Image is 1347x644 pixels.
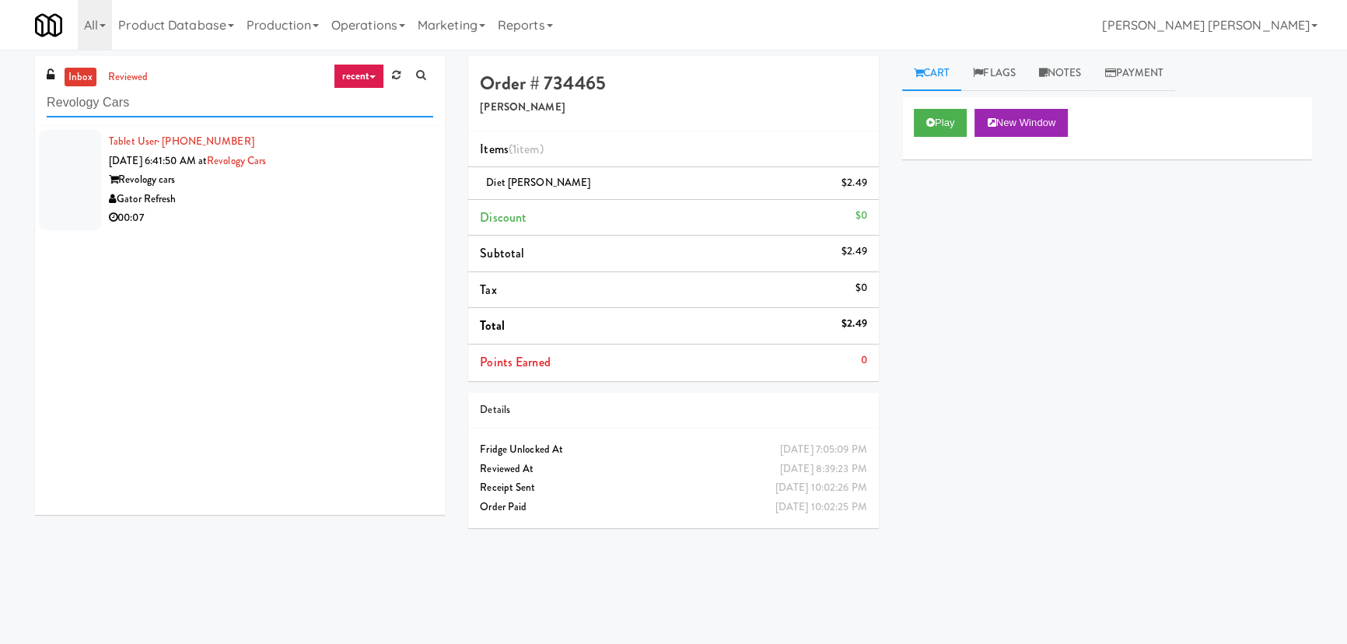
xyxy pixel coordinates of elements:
div: 00:07 [109,208,433,228]
a: Cart [902,56,962,91]
h4: Order # 734465 [480,73,866,93]
span: Total [480,317,505,334]
div: Revology cars [109,170,433,190]
span: Discount [480,208,527,226]
a: Tablet User· [PHONE_NUMBER] [109,134,254,149]
h5: [PERSON_NAME] [480,102,866,114]
img: Micromart [35,12,62,39]
a: Notes [1027,56,1093,91]
a: recent [334,64,385,89]
span: Diet [PERSON_NAME] [486,175,590,190]
div: 0 [861,351,867,370]
a: Payment [1093,56,1175,91]
div: Gator Refresh [109,190,433,209]
span: Items [480,140,543,158]
button: New Window [974,109,1068,137]
div: [DATE] 10:02:25 PM [775,498,867,517]
input: Search vision orders [47,89,433,117]
span: Subtotal [480,244,524,262]
div: [DATE] 8:39:23 PM [780,460,867,479]
ng-pluralize: item [516,140,539,158]
div: [DATE] 10:02:26 PM [775,478,867,498]
span: [DATE] 6:41:50 AM at [109,153,207,168]
button: Play [914,109,967,137]
div: Details [480,401,866,420]
div: $2.49 [841,173,867,193]
span: · [PHONE_NUMBER] [157,134,254,149]
span: Points Earned [480,353,550,371]
div: Receipt Sent [480,478,866,498]
div: Reviewed At [480,460,866,479]
a: inbox [65,68,96,87]
li: Tablet User· [PHONE_NUMBER][DATE] 6:41:50 AM atRevology CarsRevology carsGator Refresh00:07 [35,126,445,234]
span: Tax [480,281,496,299]
div: $0 [855,278,866,298]
div: Fridge Unlocked At [480,440,866,460]
div: [DATE] 7:05:09 PM [780,440,867,460]
a: reviewed [104,68,152,87]
div: Order Paid [480,498,866,517]
div: $0 [855,206,866,226]
div: $2.49 [841,242,867,261]
div: $2.49 [841,314,867,334]
a: Revology Cars [207,153,266,168]
span: (1 ) [509,140,544,158]
a: Flags [961,56,1027,91]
